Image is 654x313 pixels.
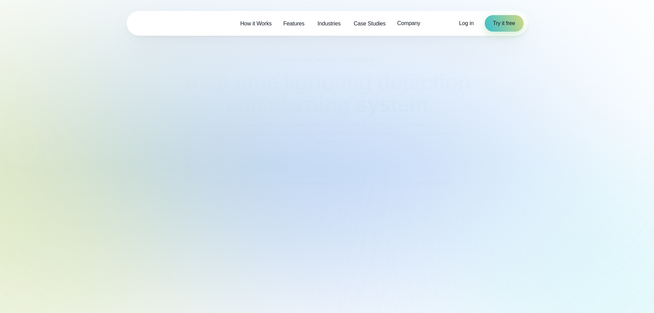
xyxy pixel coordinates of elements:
a: Case Studies [348,16,391,31]
span: How it Works [240,20,272,28]
span: Industries [318,20,341,28]
span: Case Studies [354,20,386,28]
span: Company [397,19,420,27]
a: Try it free [485,15,524,32]
a: How it Works [234,16,278,31]
span: Log in [459,20,473,26]
span: Try it free [493,19,515,27]
span: Features [283,20,305,28]
a: Log in [459,19,473,27]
